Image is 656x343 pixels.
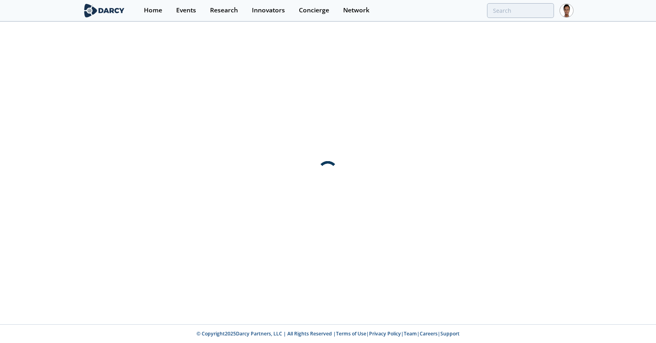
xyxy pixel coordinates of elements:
input: Advanced Search [487,3,554,18]
p: © Copyright 2025 Darcy Partners, LLC | All Rights Reserved | | | | | [33,330,623,337]
div: Innovators [252,7,285,14]
div: Network [343,7,369,14]
div: Research [210,7,238,14]
a: Terms of Use [336,330,366,337]
a: Support [440,330,460,337]
a: Careers [420,330,438,337]
img: logo-wide.svg [82,4,126,18]
img: Profile [560,4,574,18]
a: Team [404,330,417,337]
a: Privacy Policy [369,330,401,337]
div: Home [144,7,162,14]
div: Events [176,7,196,14]
div: Concierge [299,7,329,14]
